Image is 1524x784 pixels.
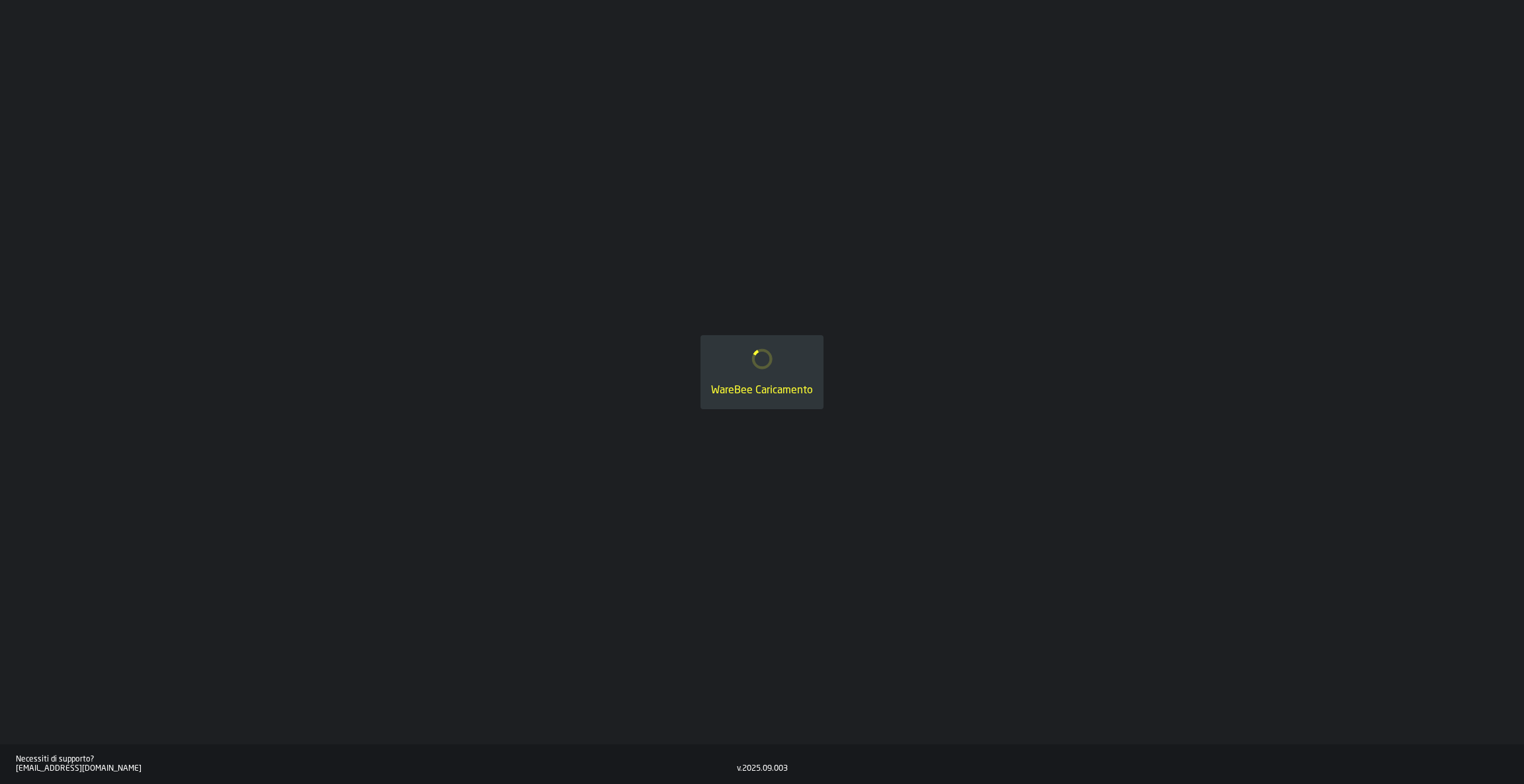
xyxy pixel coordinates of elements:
a: Necessiti di supporto?[EMAIL_ADDRESS][DOMAIN_NAME] [16,755,737,773]
div: Necessiti di supporto? [16,755,737,764]
div: WareBee Caricamento [711,383,813,399]
div: [EMAIL_ADDRESS][DOMAIN_NAME] [16,764,737,773]
div: 2025.09.003 [742,764,788,773]
div: v. [737,764,742,773]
